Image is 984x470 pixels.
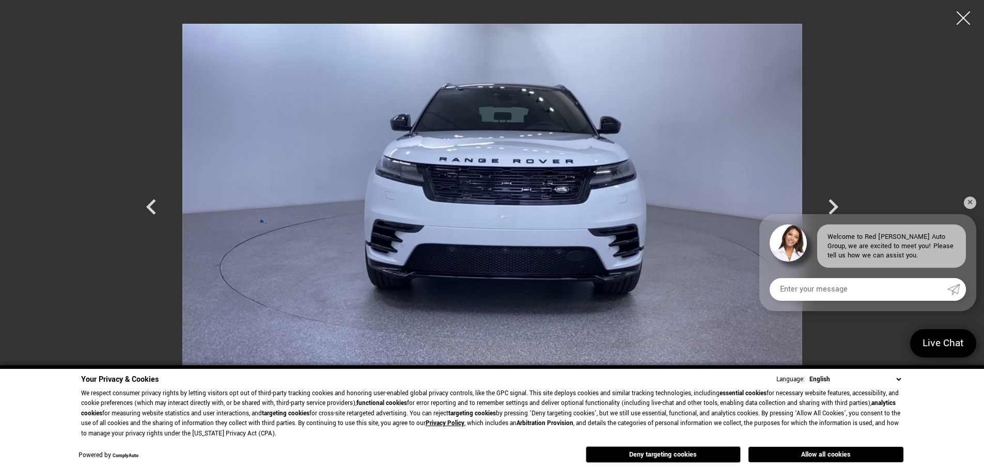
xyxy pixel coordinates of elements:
[770,278,947,301] input: Enter your message
[448,409,496,418] strong: targeting cookies
[79,452,138,459] div: Powered by
[81,388,903,439] p: We respect consumer privacy rights by letting visitors opt out of third-party tracking cookies an...
[818,186,849,233] div: Next
[426,419,464,428] a: Privacy Policy
[356,399,407,408] strong: functional cookies
[917,336,969,350] span: Live Chat
[807,374,903,385] select: Language Select
[947,278,966,301] a: Submit
[817,224,966,268] div: Welcome to Red [PERSON_NAME] Auto Group, we are excited to meet you! Please tell us how we can as...
[720,389,767,398] strong: essential cookies
[182,8,802,387] img: Certified Used 2025 White Land Rover Dynamic SE image 3
[770,224,807,262] img: Agent profile photo
[748,447,903,462] button: Allow all cookies
[262,409,309,418] strong: targeting cookies
[113,452,138,459] a: ComplyAuto
[81,374,159,385] span: Your Privacy & Cookies
[81,399,896,418] strong: analytics cookies
[910,329,976,358] a: Live Chat
[586,446,741,463] button: Deny targeting cookies
[136,186,167,233] div: Previous
[776,376,805,383] div: Language:
[517,419,573,428] strong: Arbitration Provision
